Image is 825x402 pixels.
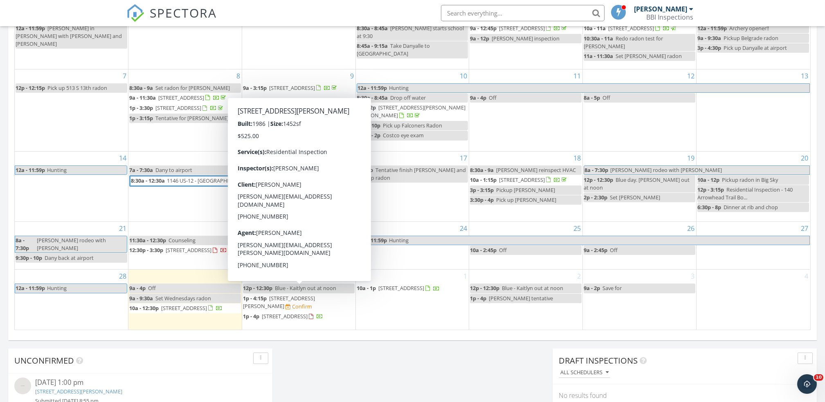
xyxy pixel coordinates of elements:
[584,35,613,42] span: 10:30a - 11a
[583,151,697,221] td: Go to September 19, 2025
[15,284,45,293] span: 12a - 11:59p
[15,221,128,270] td: Go to September 21, 2025
[269,166,326,174] span: Drop off water samples
[470,35,489,42] span: 9a - 12p
[129,304,241,313] a: 10a - 12:30p [STREET_ADDRESS]
[458,222,469,235] a: Go to September 24, 2025
[126,11,217,28] a: SPECTORA
[357,42,388,49] span: 8:45a - 9:15a
[35,388,122,395] a: [STREET_ADDRESS][PERSON_NAME]
[129,94,227,101] a: 9a - 11:30a [STREET_ADDRESS]
[129,246,163,254] span: 12:30p - 3:30p
[129,166,153,174] span: 7a - 7:30a
[389,237,409,244] span: Hunting
[729,25,769,32] span: Archery opener!!
[161,304,207,312] span: [STREET_ADDRESS]
[15,151,128,221] td: Go to September 14, 2025
[469,10,583,69] td: Go to September 4, 2025
[584,94,600,101] span: 8a - 5p
[697,176,719,183] span: 10a - 12p
[634,5,688,13] div: [PERSON_NAME]
[724,34,778,42] span: Pickup Belgrade radon
[610,194,660,201] span: Set [PERSON_NAME]
[378,284,424,292] span: [STREET_ADDRESS]
[129,237,166,244] span: 11:30a - 12:30p
[814,374,823,381] span: 10
[117,222,128,235] a: Go to September 21, 2025
[292,303,312,310] div: Confirm
[572,152,582,165] a: Go to September 18, 2025
[285,303,312,310] a: Confirm
[129,104,153,112] span: 1p - 3:30p
[799,152,810,165] a: Go to September 20, 2025
[608,25,654,32] span: [STREET_ADDRESS]
[389,84,409,92] span: Hunting
[686,69,696,83] a: Go to September 12, 2025
[697,186,724,193] span: 12p - 3:15p
[616,52,682,60] span: Set [PERSON_NAME] radon
[470,25,568,32] a: 9a - 12:45p [STREET_ADDRESS]
[470,295,486,302] span: 1p - 4p
[489,295,553,302] span: [PERSON_NAME] tentative
[357,103,468,121] a: 9a - 12p [STREET_ADDRESS][PERSON_NAME][PERSON_NAME]
[128,221,242,270] td: Go to September 22, 2025
[231,222,242,235] a: Go to September 22, 2025
[470,25,497,32] span: 9a - 12:45p
[584,246,607,254] span: 9a - 2:45p
[16,84,45,92] span: 12p - 12:15p
[584,35,663,50] span: Redo radon test for [PERSON_NAME]
[47,84,107,92] span: Pick up 513 S 13th radon
[243,295,315,310] a: 1p - 4:15p [STREET_ADDRESS][PERSON_NAME]
[724,44,787,51] span: Pick up Danyalle at airport
[572,69,582,83] a: Go to September 11, 2025
[696,221,810,270] td: Go to September 27, 2025
[575,270,582,283] a: Go to October 2, 2025
[383,122,442,129] span: Pick up Falconers Radon
[470,166,494,174] span: 8:30a - 9a
[243,294,355,311] a: 1p - 4:15p [STREET_ADDRESS][PERSON_NAME] Confirm
[129,84,153,92] span: 8:30a - 9a
[686,222,696,235] a: Go to September 26, 2025
[697,203,721,211] span: 6:30p - 8p
[499,246,507,254] span: Off
[117,270,128,283] a: Go to September 28, 2025
[15,236,35,252] span: 8a - 7:30p
[499,176,545,183] span: [STREET_ADDRESS]
[279,187,325,194] span: [STREET_ADDRESS]
[243,237,270,244] span: 9a - 12:15p
[470,186,494,194] span: 3p - 3:15p
[470,196,494,203] span: 3:30p - 4p
[345,222,355,235] a: Go to September 23, 2025
[584,25,606,32] span: 10a - 11a
[390,94,426,101] span: Drop off water
[243,83,355,93] a: 9a - 3:15p [STREET_ADDRESS]
[689,270,696,283] a: Go to October 3, 2025
[583,10,697,69] td: Go to September 5, 2025
[610,166,722,174] span: [PERSON_NAME] rodeo with [PERSON_NAME]
[799,69,810,83] a: Go to September 13, 2025
[584,166,609,174] span: 8a - 7:30p
[355,270,469,330] td: Go to October 1, 2025
[357,25,388,32] span: 8:30a - 8:45a
[470,176,497,183] span: 10a - 1:15p
[469,221,583,270] td: Go to September 25, 2025
[383,132,424,139] span: Costco eye exam
[129,304,223,312] a: 10a - 12:30p [STREET_ADDRESS]
[129,114,153,122] span: 1p - 3:15p
[128,10,242,69] td: Go to September 1, 2025
[243,295,267,302] span: 1p - 4:15p
[355,10,469,69] td: Go to September 3, 2025
[231,270,242,283] a: Go to September 29, 2025
[242,270,355,330] td: Go to September 30, 2025
[243,84,267,92] span: 9a - 3:15p
[496,196,556,203] span: Pick up [PERSON_NAME]
[15,270,128,330] td: Go to September 28, 2025
[269,84,315,92] span: [STREET_ADDRESS]
[158,94,204,101] span: [STREET_ADDRESS]
[584,284,600,292] span: 9a - 2p
[584,176,613,183] span: 12p - 12:30p
[348,69,355,83] a: Go to September 9, 2025
[697,186,793,201] span: Residential Inspection - 140 Arrowhead Trail Bo...
[166,246,211,254] span: [STREET_ADDRESS]
[129,93,241,103] a: 9a - 11:30a [STREET_ADDRESS]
